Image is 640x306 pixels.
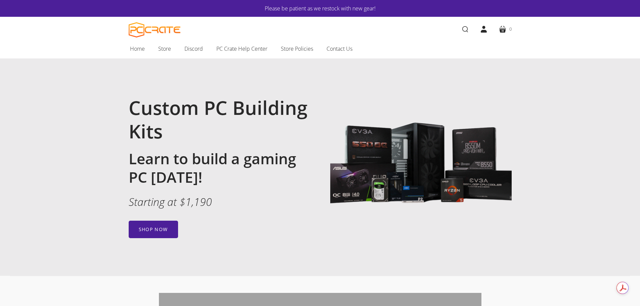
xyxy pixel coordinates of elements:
[281,44,313,53] span: Store Policies
[119,42,522,58] nav: Main navigation
[210,42,274,56] a: PC Crate Help Center
[129,221,178,238] a: Shop now
[130,44,145,53] span: Home
[123,42,152,56] a: Home
[129,96,310,143] h1: Custom PC Building Kits
[158,44,171,53] span: Store
[149,4,492,13] a: Please be patient as we restock with new gear!
[320,42,359,56] a: Contact Us
[274,42,320,56] a: Store Policies
[330,75,512,257] img: Image with gaming PC components including Lian Li 205 Lancool case, MSI B550M motherboard, EVGA 6...
[129,22,181,38] a: PC CRATE
[493,20,517,39] a: 0
[327,44,352,53] span: Contact Us
[216,44,267,53] span: PC Crate Help Center
[129,149,310,186] h2: Learn to build a gaming PC [DATE]!
[509,26,512,33] span: 0
[178,42,210,56] a: Discord
[129,194,212,209] em: Starting at $1,190
[184,44,203,53] span: Discord
[152,42,178,56] a: Store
